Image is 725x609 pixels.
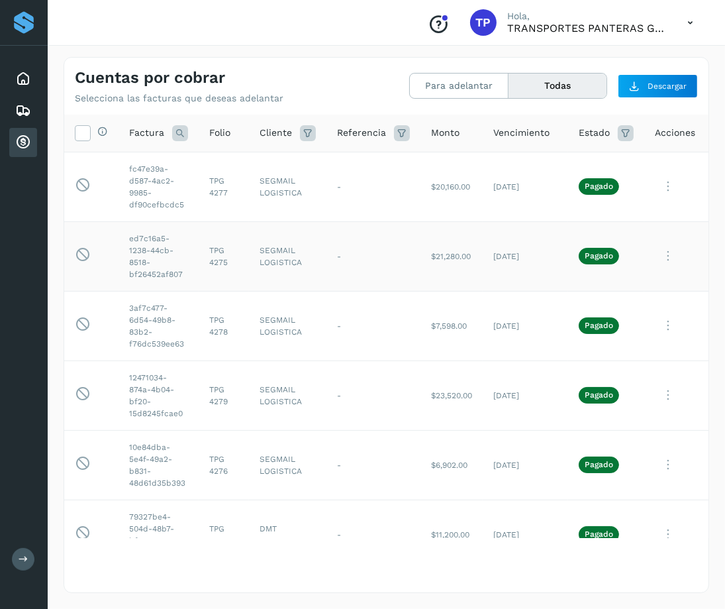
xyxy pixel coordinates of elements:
[326,221,420,291] td: -
[618,74,698,98] button: Descargar
[249,291,326,360] td: SEGMAIL LOGISTICA
[410,74,508,98] button: Para adelantar
[585,390,613,400] p: Pagado
[9,96,37,125] div: Embarques
[493,126,550,140] span: Vencimiento
[209,126,230,140] span: Folio
[260,126,292,140] span: Cliente
[75,93,283,104] p: Selecciona las facturas que deseas adelantar
[579,126,610,140] span: Estado
[326,152,420,221] td: -
[249,152,326,221] td: SEGMAIL LOGISTICA
[119,221,199,291] td: ed7c16a5-1238-44cb-8518-bf26452af807
[585,460,613,469] p: Pagado
[585,321,613,330] p: Pagado
[326,360,420,430] td: -
[508,74,606,98] button: Todas
[249,221,326,291] td: SEGMAIL LOGISTICA
[507,11,666,22] p: Hola,
[326,430,420,500] td: -
[199,360,249,430] td: TPG 4279
[483,221,568,291] td: [DATE]
[483,291,568,360] td: [DATE]
[655,126,695,140] span: Acciones
[585,529,613,539] p: Pagado
[507,22,666,34] p: TRANSPORTES PANTERAS GAPO S.A. DE C.V.
[119,500,199,569] td: 79327be4-504d-48b7-bf05-3de129ef7ae5
[483,500,568,569] td: [DATE]
[199,152,249,221] td: TPG 4277
[9,64,37,93] div: Inicio
[249,360,326,430] td: SEGMAIL LOGISTICA
[129,126,164,140] span: Factura
[585,182,613,191] p: Pagado
[75,68,225,87] h4: Cuentas por cobrar
[199,500,249,569] td: TPG 4272
[483,152,568,221] td: [DATE]
[199,291,249,360] td: TPG 4278
[420,221,483,291] td: $21,280.00
[483,360,568,430] td: [DATE]
[420,430,483,500] td: $6,902.00
[648,80,687,92] span: Descargar
[9,128,37,157] div: Cuentas por cobrar
[420,152,483,221] td: $20,160.00
[199,430,249,500] td: TPG 4276
[119,430,199,500] td: 10e84dba-5e4f-49a2-b831-48d61d35b393
[119,152,199,221] td: fc47e39a-d587-4ac2-9985-df90cefbcdc5
[249,500,326,569] td: DMT TECHNOLOGY
[585,251,613,260] p: Pagado
[326,500,420,569] td: -
[431,126,459,140] span: Monto
[119,291,199,360] td: 3af7c477-6d54-49b8-83b2-f76dc539ee63
[199,221,249,291] td: TPG 4275
[420,291,483,360] td: $7,598.00
[337,126,386,140] span: Referencia
[483,430,568,500] td: [DATE]
[420,500,483,569] td: $11,200.00
[249,430,326,500] td: SEGMAIL LOGISTICA
[420,360,483,430] td: $23,520.00
[119,360,199,430] td: 12471034-874a-4b04-bf20-15d8245fcae0
[326,291,420,360] td: -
